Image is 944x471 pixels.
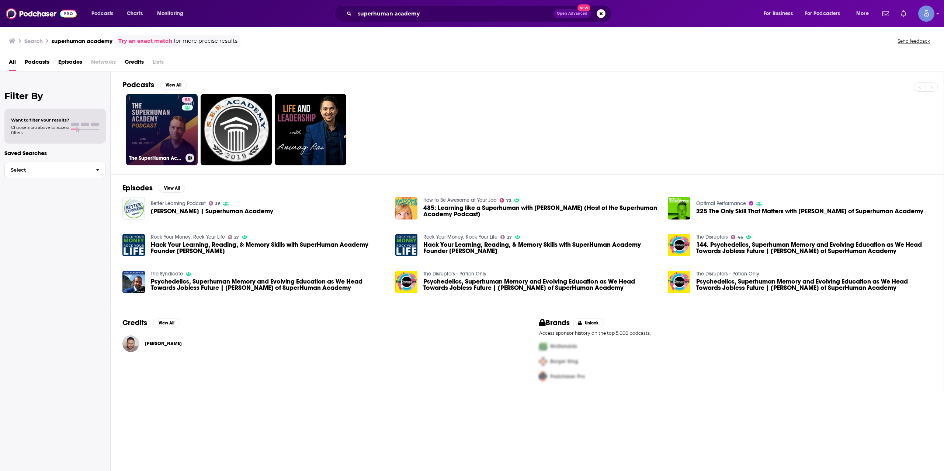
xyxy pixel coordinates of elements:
[536,339,550,354] img: First Pro Logo
[215,202,220,205] span: 39
[122,183,153,193] h2: Episodes
[423,205,659,217] a: 485: Learning like a Superhuman with Jonathan Levi (Host of the Superhuman Academy Podcast)
[759,8,802,20] button: open menu
[696,278,932,291] span: Psychedelics, Superhuman Memory and Evolving Education as We Head Towards Jobless Future | [PERSO...
[539,330,932,336] p: Access sponsor history on the top 5,000 podcasts.
[122,183,185,193] a: EpisodesView All
[151,208,273,214] a: Jonathan Levi | Superhuman Academy
[153,56,164,71] span: Lists
[151,242,386,254] span: Hack Your Learning, Reading, & Memory Skills with SuperHuman Academy Founder [PERSON_NAME]
[895,38,932,44] button: Send feedback
[553,9,591,18] button: Open AdvancedNew
[898,7,909,20] a: Show notifications dropdown
[668,197,690,219] img: 225 The Only Skill That Matters with Jonathan Levi of Superhuman Academy
[696,208,923,214] span: 225 The Only Skill That Matters with [PERSON_NAME] of Superhuman Academy
[805,8,840,19] span: For Podcasters
[668,271,690,293] a: Psychedelics, Superhuman Memory and Evolving Education as We Head Towards Jobless Future | Jonath...
[5,168,90,172] span: Select
[228,235,239,239] a: 27
[536,354,550,369] img: Second Pro Logo
[423,234,497,240] a: Rock Your Money, Rock Your Life
[122,8,147,20] a: Charts
[145,341,182,347] a: Jonathan Levi
[118,37,172,45] a: Try an exact match
[125,56,144,71] a: Credits
[127,8,143,19] span: Charts
[423,205,659,217] span: 485: Learning like a Superhuman with [PERSON_NAME] (Host of the Superhuman Academy Podcast)
[423,242,659,254] span: Hack Your Learning, Reading, & Memory Skills with SuperHuman Academy Founder [PERSON_NAME]
[506,199,511,202] span: 72
[25,56,49,71] a: Podcasts
[696,200,746,207] a: Optimal Performance
[879,7,892,20] a: Show notifications dropdown
[395,234,418,256] img: Hack Your Learning, Reading, & Memory Skills with SuperHuman Academy Founder Jonathan Levi
[122,335,139,352] img: Jonathan Levi
[91,56,116,71] span: Networks
[24,38,43,45] h3: Search
[52,38,112,45] h3: superhuman academy
[918,6,934,22] img: User Profile
[500,198,511,203] a: 72
[4,150,106,157] p: Saved Searches
[696,242,932,254] a: 144. Psychedelics, Superhuman Memory and Evolving Education as We Head Towards Jobless Future | J...
[6,7,77,21] a: Podchaser - Follow, Share and Rate Podcasts
[122,234,145,256] img: Hack Your Learning, Reading, & Memory Skills with SuperHuman Academy Founder Jonathan Levi
[122,318,147,327] h2: Credits
[423,271,486,277] a: The Disruptors - Patron Only
[423,278,659,291] a: Psychedelics, Superhuman Memory and Evolving Education as We Head Towards Jobless Future | Jonath...
[152,8,193,20] button: open menu
[731,235,743,239] a: 46
[86,8,123,20] button: open menu
[573,319,604,327] button: Unlock
[696,242,932,254] span: 144. Psychedelics, Superhuman Memory and Evolving Education as We Head Towards Jobless Future | [...
[151,271,183,277] a: The Syndicate
[11,117,69,123] span: Want to filter your results?
[151,200,206,207] a: Better Learning Podcast
[234,236,239,239] span: 27
[122,271,145,293] img: Psychedelics, Superhuman Memory and Evolving Education as We Head Towards Jobless Future | Jonath...
[91,8,113,19] span: Podcasts
[737,236,743,239] span: 46
[159,184,185,193] button: View All
[539,318,570,327] h2: Brands
[918,6,934,22] span: Logged in as Spiral5-G1
[4,91,106,101] h2: Filter By
[126,94,198,165] a: 58The SuperHuman Academy Podcast
[536,369,550,384] img: Third Pro Logo
[9,56,16,71] a: All
[129,155,183,161] h3: The SuperHuman Academy Podcast
[696,234,728,240] a: The Disruptors
[918,6,934,22] button: Show profile menu
[395,197,418,219] img: 485: Learning like a Superhuman with Jonathan Levi (Host of the Superhuman Academy Podcast)
[507,236,512,239] span: 27
[557,12,587,15] span: Open Advanced
[122,80,187,89] a: PodcastsView All
[800,8,851,20] button: open menu
[151,278,386,291] span: Psychedelics, Superhuman Memory and Evolving Education as We Head Towards Jobless Future | [PERSO...
[185,96,190,104] span: 58
[696,278,932,291] a: Psychedelics, Superhuman Memory and Evolving Education as We Head Towards Jobless Future | Jonath...
[550,373,585,380] span: Podchaser Pro
[151,278,386,291] a: Psychedelics, Superhuman Memory and Evolving Education as We Head Towards Jobless Future | Jonath...
[153,319,180,327] button: View All
[500,235,512,239] a: 27
[341,5,619,22] div: Search podcasts, credits, & more...
[11,125,69,135] span: Choose a tab above to access filters.
[355,8,553,20] input: Search podcasts, credits, & more...
[550,358,578,365] span: Burger King
[851,8,878,20] button: open menu
[145,341,182,347] span: [PERSON_NAME]
[577,4,591,11] span: New
[4,162,106,178] button: Select
[122,197,145,219] img: Jonathan Levi | Superhuman Academy
[174,37,237,45] span: for more precise results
